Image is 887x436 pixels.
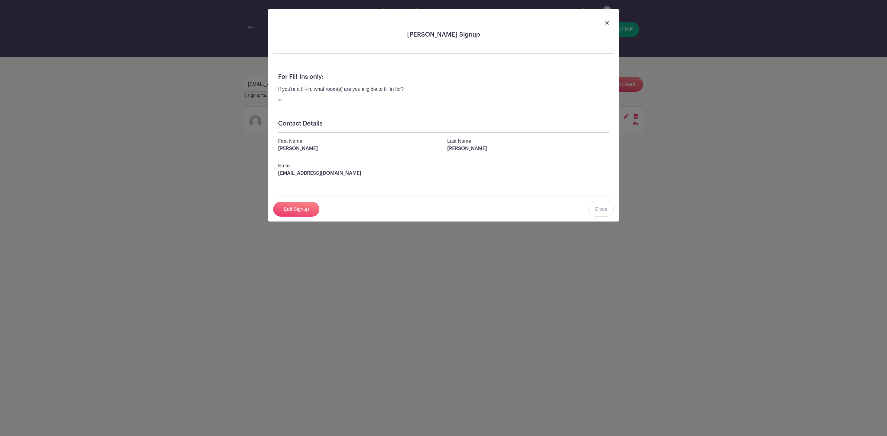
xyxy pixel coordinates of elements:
h5: Contact Details [278,120,609,127]
a: Edit Signup [273,202,319,217]
p: Email [278,162,609,170]
p: [PERSON_NAME] [278,145,440,152]
p: First Name [278,138,440,145]
a: Close [588,202,614,217]
p: [PERSON_NAME] [447,145,609,152]
h5: For Fill-Ins only: [278,73,609,81]
p: [EMAIL_ADDRESS][DOMAIN_NAME] [278,170,609,177]
h5: [PERSON_NAME] Signup [273,31,614,38]
p: Last Name [447,138,609,145]
p: "" [278,98,404,105]
p: If you're a fill-in, what room(s) are you eligible to fill in for? [278,86,404,93]
img: close_button-5f87c8562297e5c2d7936805f587ecaba9071eb48480494691a3f1689db116b3.svg [605,21,609,25]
